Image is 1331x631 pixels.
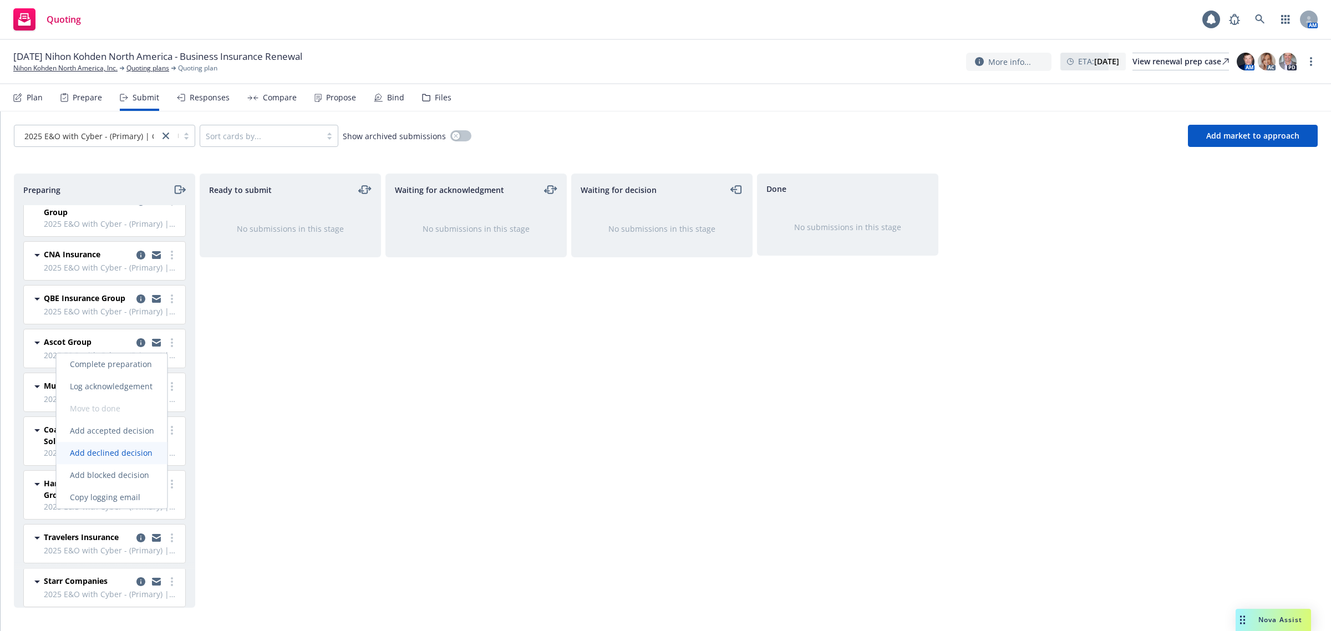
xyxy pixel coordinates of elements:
a: copy logging email [150,531,163,545]
button: Nova Assist [1236,609,1311,631]
img: photo [1279,53,1297,70]
div: Files [435,93,451,102]
span: Complete preparation [57,359,165,369]
span: 2025 E&O with Cyber - (Primary) | Cyber/E&O $5M [44,447,179,459]
span: Waiting for acknowledgment [395,184,504,196]
img: photo [1258,53,1276,70]
span: Quoting [47,15,81,24]
span: Show archived submissions [343,130,446,142]
a: moveRight [172,183,186,196]
a: copy logging email [150,292,163,306]
span: Copy logging email [57,492,154,502]
a: more [1304,55,1318,68]
a: Quoting [9,4,85,35]
div: Drag to move [1236,609,1249,631]
a: close [159,129,172,143]
span: Munich Re [44,380,84,391]
span: 2025 E&O with Cyber - (Primary) | Cyber/... [20,130,154,142]
a: copy logging email [150,248,163,262]
span: 2025 E&O with Cyber - (Primary) | Cyber/E&O $5M [44,588,179,600]
span: CNA Insurance [44,248,100,260]
span: 2025 E&O with Cyber - (Primary) | Cyber/... [24,130,183,142]
div: Compare [263,93,297,102]
div: Propose [326,93,356,102]
a: more [165,531,179,545]
span: Preparing [23,184,60,196]
span: Nova Assist [1258,615,1302,624]
span: ETA : [1078,55,1119,67]
span: 2025 E&O with Cyber - (Primary) | Cyber/E&O $5M [44,262,179,273]
span: 2025 E&O with Cyber - (Primary) | Cyber/E&O $5M [44,501,179,512]
strong: [DATE] [1094,56,1119,67]
a: more [165,424,179,437]
span: Add declined decision [57,447,166,458]
div: Submit [133,93,159,102]
span: Waiting for decision [581,184,657,196]
a: moveLeft [730,183,743,196]
span: [DATE] Nihon Kohden North America - Business Insurance Renewal [13,50,302,63]
a: Switch app [1274,8,1297,30]
span: [PERSON_NAME] Group [44,195,132,218]
span: QBE Insurance Group [44,292,125,304]
button: More info... [966,53,1051,71]
span: Coalition Insurance Solutions (Carrier) [44,424,132,447]
img: photo [1237,53,1254,70]
a: copy logging email [150,575,163,588]
a: moveLeftRight [544,183,557,196]
a: more [165,336,179,349]
a: more [165,575,179,588]
a: View renewal prep case [1132,53,1229,70]
span: Ready to submit [209,184,272,196]
div: Responses [190,93,230,102]
span: 2025 E&O with Cyber - (Primary) | Cyber/E&O $5M [44,393,179,405]
a: Quoting plans [126,63,169,73]
button: Add market to approach [1188,125,1318,147]
span: Log acknowledgement [57,381,166,391]
div: No submissions in this stage [404,223,548,235]
span: Quoting plan [178,63,217,73]
a: copy logging email [134,248,148,262]
a: copy logging email [134,336,148,349]
span: Add market to approach [1206,130,1299,141]
span: Move to done [57,403,134,414]
span: Starr Companies [44,575,108,587]
a: moveLeftRight [358,183,372,196]
span: 2025 E&O with Cyber - (Primary) | Cyber/E&O $5M [44,218,179,230]
a: copy logging email [134,575,148,588]
span: 2025 E&O with Cyber - (Primary) | Cyber/E&O $5M [44,545,179,556]
span: 2025 E&O with Cyber - (Primary) | Cyber/E&O $5M [44,306,179,317]
a: copy logging email [134,531,148,545]
span: Hartford Insurance Group [44,477,132,501]
span: Travelers Insurance [44,531,119,543]
div: Plan [27,93,43,102]
div: No submissions in this stage [590,223,734,235]
div: No submissions in this stage [218,223,363,235]
a: Report a Bug [1223,8,1246,30]
a: more [165,248,179,262]
span: Ascot Group [44,336,92,348]
span: 2025 E&O with Cyber - (Primary) | Cyber/E&O $5M [44,349,179,361]
span: Add accepted decision [57,425,167,436]
a: more [165,477,179,491]
span: Add blocked decision [57,470,162,480]
a: more [165,380,179,393]
span: More info... [988,56,1031,68]
div: Bind [387,93,404,102]
a: Search [1249,8,1271,30]
div: No submissions in this stage [775,221,920,233]
a: copy logging email [150,336,163,349]
a: copy logging email [134,292,148,306]
a: Nihon Kohden North America, Inc. [13,63,118,73]
a: more [165,292,179,306]
span: Done [766,183,786,195]
div: Prepare [73,93,102,102]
